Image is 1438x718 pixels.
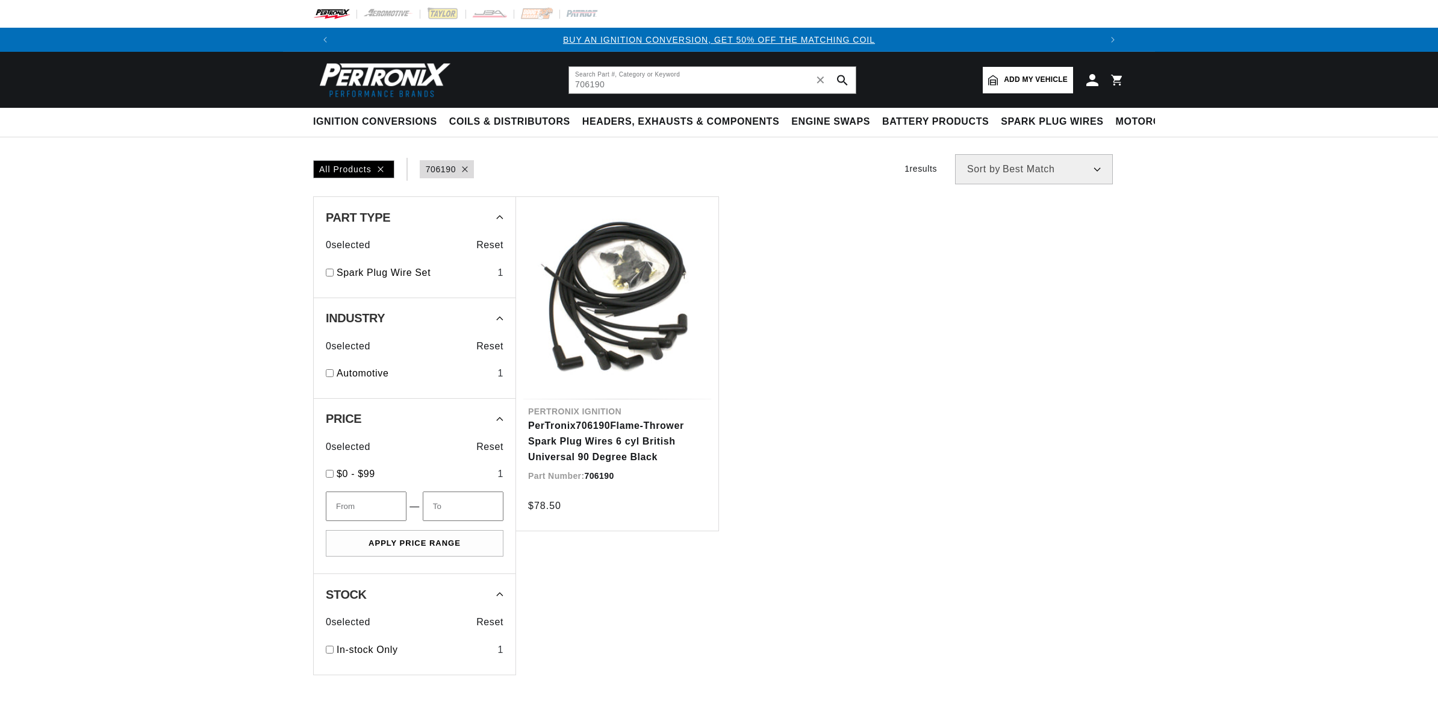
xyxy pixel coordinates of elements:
a: In-stock Only [337,642,493,658]
summary: Battery Products [876,108,995,136]
span: Battery Products [882,116,989,128]
div: 1 [497,265,503,281]
a: BUY AN IGNITION CONVERSION, GET 50% OFF THE MATCHING COIL [563,35,875,45]
a: PerTronix706190Flame-Thrower Spark Plug Wires 6 cyl British Universal 90 Degree Black [528,418,706,464]
slideshow-component: Translation missing: en.sections.announcements.announcement_bar [283,28,1155,52]
button: search button [829,67,856,93]
button: Translation missing: en.sections.announcements.previous_announcement [313,28,337,52]
span: 0 selected [326,237,370,253]
span: Part Type [326,211,390,223]
button: Translation missing: en.sections.announcements.next_announcement [1101,28,1125,52]
span: $0 - $99 [337,469,375,479]
summary: Engine Swaps [785,108,876,136]
span: Reset [476,237,503,253]
span: Coils & Distributors [449,116,570,128]
summary: Headers, Exhausts & Components [576,108,785,136]
input: From [326,492,406,521]
select: Sort by [955,154,1113,184]
input: To [423,492,503,521]
div: 1 [497,366,503,381]
input: Search Part #, Category or Keyword [569,67,856,93]
summary: Spark Plug Wires [995,108,1109,136]
div: 1 of 3 [337,33,1101,46]
a: Automotive [337,366,493,381]
button: Apply Price Range [326,530,503,557]
div: All Products [313,160,394,178]
summary: Motorcycle [1110,108,1194,136]
span: — [409,499,420,514]
span: Headers, Exhausts & Components [582,116,779,128]
div: Announcement [337,33,1101,46]
a: 706190 [426,163,456,176]
span: Engine Swaps [791,116,870,128]
span: Stock [326,588,367,601]
summary: Coils & Distributors [443,108,576,136]
span: Industry [326,312,385,324]
summary: Ignition Conversions [313,108,443,136]
img: Pertronix [313,59,452,101]
span: Add my vehicle [1004,74,1068,86]
span: 0 selected [326,439,370,455]
span: 1 results [904,164,937,173]
span: Reset [476,614,503,630]
a: Add my vehicle [983,67,1073,93]
span: Spark Plug Wires [1001,116,1103,128]
span: Price [326,413,361,425]
div: 1 [497,466,503,482]
span: Reset [476,439,503,455]
span: Sort by [967,164,1000,174]
span: 0 selected [326,614,370,630]
span: 0 selected [326,339,370,354]
span: Motorcycle [1116,116,1187,128]
span: Ignition Conversions [313,116,437,128]
span: Reset [476,339,503,354]
div: 1 [497,642,503,658]
a: Spark Plug Wire Set [337,265,493,281]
